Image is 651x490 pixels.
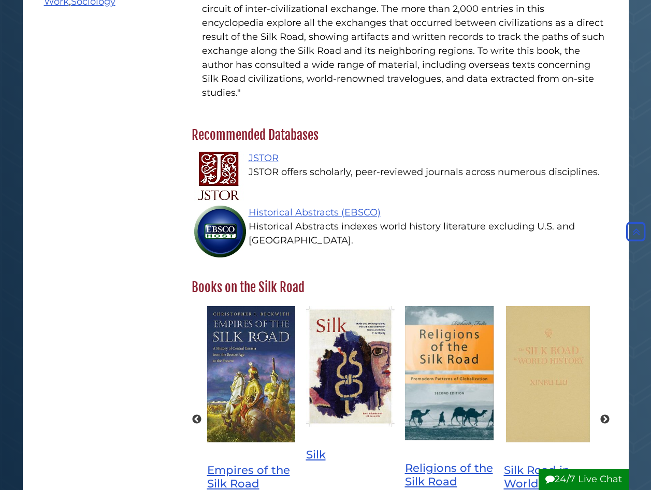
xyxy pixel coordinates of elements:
[624,226,648,238] a: Back to Top
[504,463,582,490] a: Silk Road in World History
[306,448,326,461] a: Silk
[301,301,400,432] img: Silk
[207,463,290,490] a: Empires of the Silk Road
[186,279,613,296] h2: Books on the Silk Road
[539,469,629,490] button: 24/7 Live Chat
[202,220,607,248] div: Historical Abstracts indexes world history literature excluding U.S. and [GEOGRAPHIC_DATA].
[202,301,301,448] img: Empires of the Silk Road
[249,207,381,218] a: Historical Abstracts (EBSCO)
[202,165,607,179] div: JSTOR offers scholarly, peer-reviewed journals across numerous disciplines.
[186,127,613,143] h2: Recommended Databases
[600,414,610,425] button: Next
[192,414,202,425] button: Previous
[405,461,493,488] a: Religions of the Silk Road
[249,152,279,164] a: JSTOR
[400,301,499,445] img: Religions of the Silk Road
[501,301,596,448] img: Silk Road in World History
